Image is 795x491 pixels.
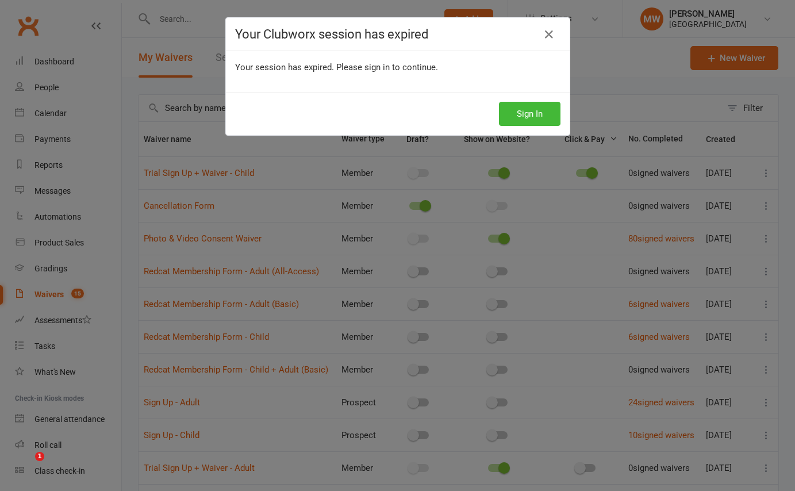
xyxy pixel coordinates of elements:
iframe: Intercom live chat [11,452,39,480]
span: Your session has expired. Please sign in to continue. [235,62,438,72]
h4: Your Clubworx session has expired [235,27,560,41]
a: Close [540,25,558,44]
span: 1 [35,452,44,461]
button: Sign In [499,102,560,126]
